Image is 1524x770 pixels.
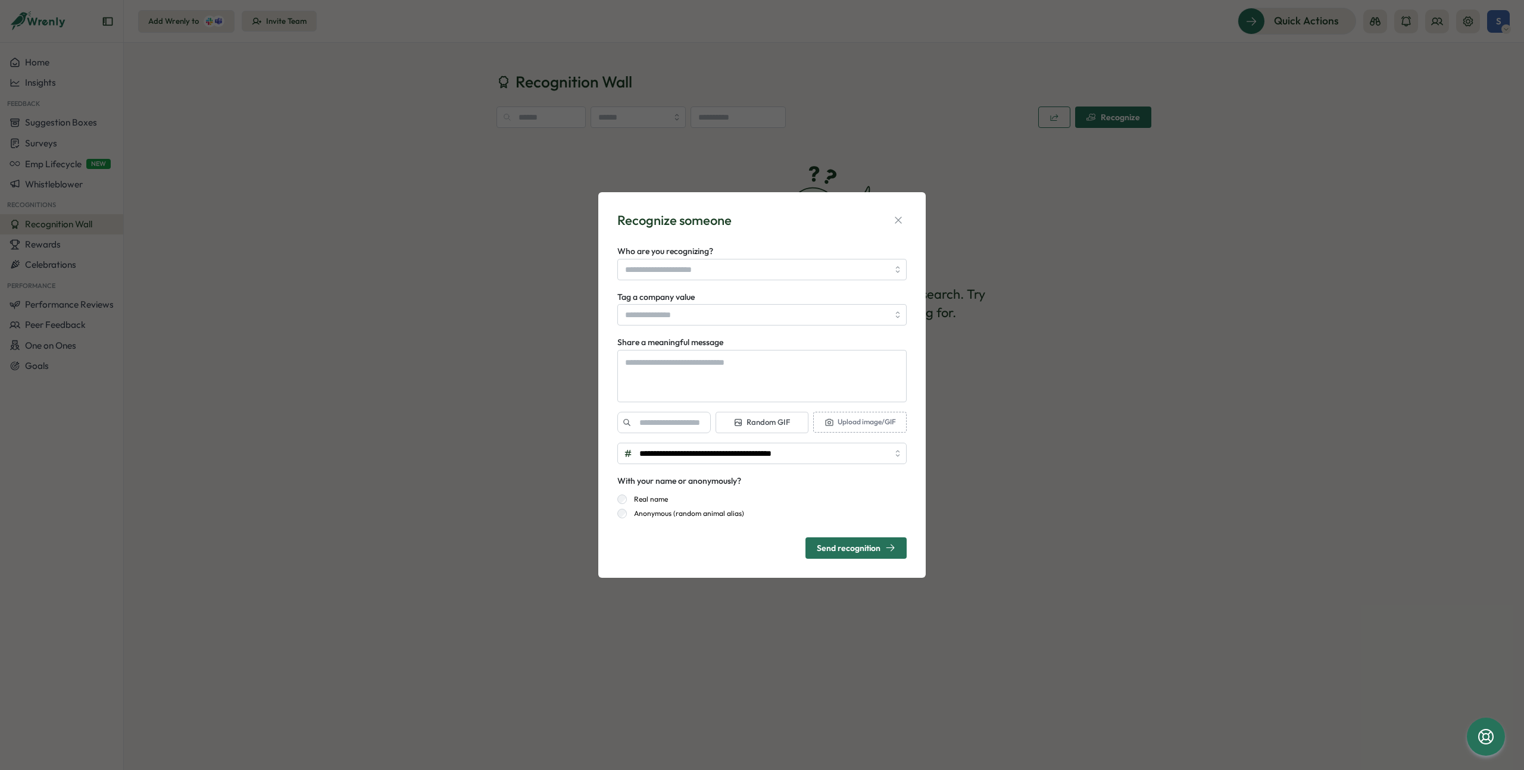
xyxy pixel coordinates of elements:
[617,475,741,488] div: With your name or anonymously?
[716,412,809,433] button: Random GIF
[627,494,668,504] label: Real name
[805,537,907,559] button: Send recognition
[617,211,732,230] div: Recognize someone
[627,509,744,518] label: Anonymous (random animal alias)
[817,543,895,553] div: Send recognition
[617,245,713,258] label: Who are you recognizing?
[617,291,695,304] label: Tag a company value
[733,417,790,428] span: Random GIF
[617,336,723,349] label: Share a meaningful message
